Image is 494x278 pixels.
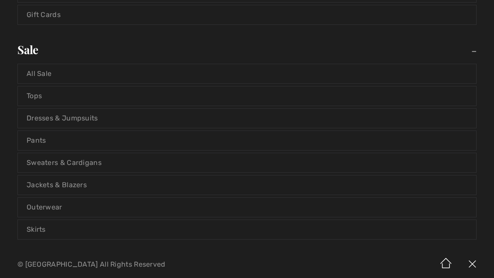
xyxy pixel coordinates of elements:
[459,251,485,278] img: X
[18,220,476,239] a: Skirts
[18,86,476,106] a: Tops
[18,64,476,83] a: All Sale
[433,251,459,278] img: Home
[18,109,476,128] a: Dresses & Jumpsuits
[18,198,476,217] a: Outerwear
[18,153,476,172] a: Sweaters & Cardigans
[18,175,476,195] a: Jackets & Blazers
[17,261,290,268] p: © [GEOGRAPHIC_DATA] All Rights Reserved
[18,131,476,150] a: Pants
[18,5,476,24] a: Gift Cards
[9,40,485,59] a: Sale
